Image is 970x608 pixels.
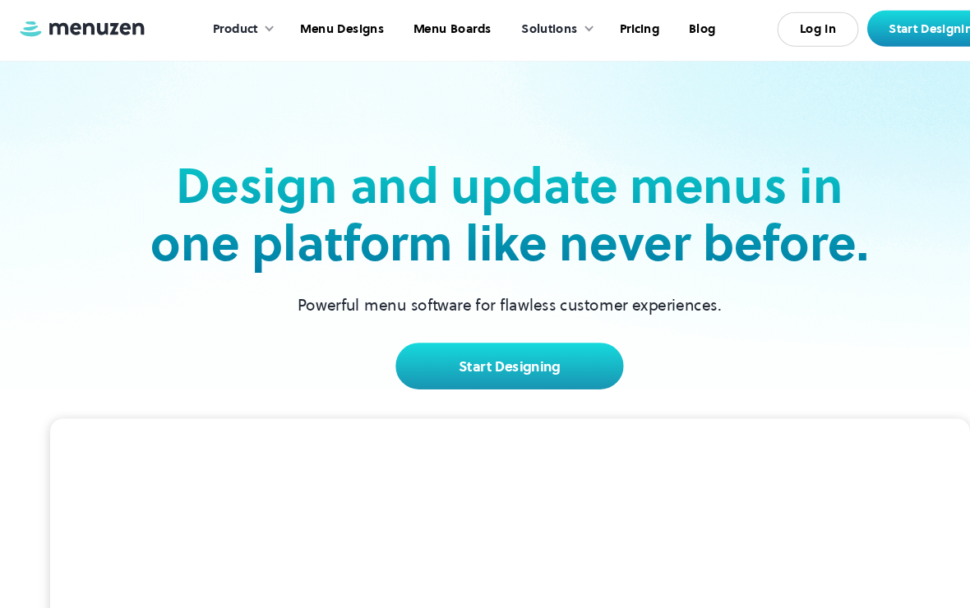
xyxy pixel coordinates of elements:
a: Pricing [575,2,640,53]
a: Menu Boards [378,2,480,53]
a: Start Designing [376,326,594,371]
p: Powerful menu software for flawless customer experiences. [263,279,708,302]
a: Menu Designs [270,2,378,53]
a: Blog [640,2,694,53]
div: Product [203,19,246,37]
div: Solutions [497,19,550,37]
div: Solutions [480,2,575,53]
a: Log In [740,12,817,44]
div: Product [187,2,270,53]
h2: Design and update menus in one platform like never before. [138,150,832,260]
a: Start Designing [825,10,954,44]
